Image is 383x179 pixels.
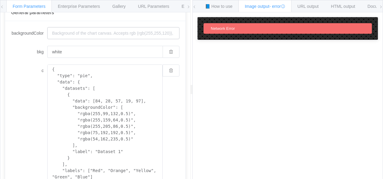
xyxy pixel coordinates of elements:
span: General parameters [11,10,54,15]
span: URL output [297,4,319,9]
span: Gallery [112,4,126,9]
span: Environments [182,4,207,9]
span: Network Error [211,26,235,31]
span: URL Parameters [138,4,169,9]
span: - error [269,4,285,9]
input: Background of the chart canvas. Accepts rgb (rgb(255,255,120)), colors (red), and url-encoded hex... [47,46,163,58]
label: c [11,64,47,77]
span: HTML output [331,4,355,9]
span: Enterprise Parameters [58,4,100,9]
span: Form Parameters [13,4,45,9]
label: backgroundColor [11,27,47,39]
span: 📘 How to use [205,4,232,9]
input: Background of the chart canvas. Accepts rgb (rgb(255,255,120)), colors (red), and url-encoded hex... [47,27,179,39]
span: Image output [245,4,285,9]
label: bkg [11,46,47,58]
